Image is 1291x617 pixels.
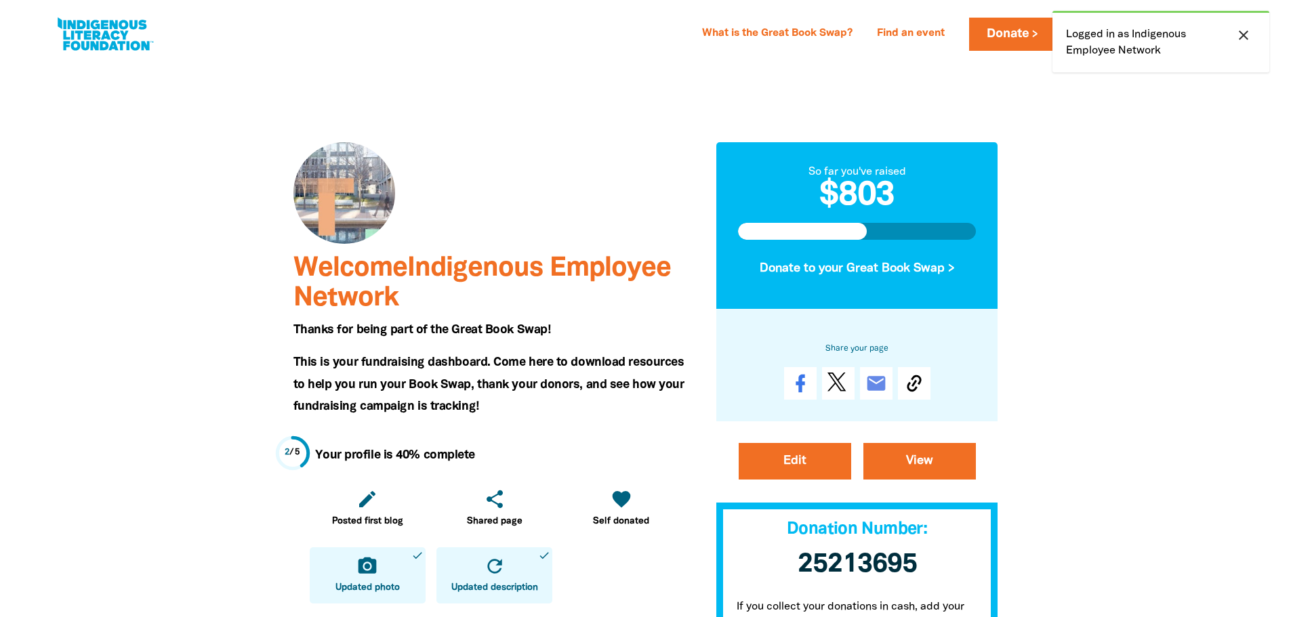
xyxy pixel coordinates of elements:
[335,581,400,595] span: Updated photo
[484,555,506,577] i: refresh
[1231,26,1256,44] button: close
[738,164,977,180] div: So far you've raised
[787,522,927,537] span: Donation Number:
[863,443,976,480] a: View
[738,341,977,356] h6: Share your page
[538,549,550,561] i: done
[1052,11,1269,72] div: Logged in as Indigenous Employee Network
[285,448,290,456] span: 2
[315,450,475,461] strong: Your profile is 40% complete
[969,18,1054,51] a: Donate
[865,373,887,394] i: email
[1235,27,1252,43] i: close
[898,367,930,400] button: Copy Link
[593,515,649,528] span: Self donated
[869,23,953,45] a: Find an event
[784,367,817,400] a: Share
[860,367,893,400] a: email
[411,549,424,561] i: done
[285,446,300,459] div: / 5
[467,515,522,528] span: Shared page
[611,488,632,510] i: favorite
[738,251,977,287] button: Donate to your Great Book Swap >
[451,581,538,595] span: Updated description
[738,180,977,213] h2: $803
[484,488,506,510] i: share
[356,488,378,510] i: edit
[293,357,684,412] span: This is your fundraising dashboard. Come here to download resources to help you run your Book Swa...
[293,256,671,311] span: Welcome Indigenous Employee Network
[356,555,378,577] i: camera_alt
[436,547,552,603] a: refreshUpdated descriptiondone
[798,552,917,577] span: 25213695
[310,480,426,536] a: editPosted first blog
[739,443,851,480] a: Edit
[293,324,551,335] span: Thanks for being part of the Great Book Swap!
[822,367,855,400] a: Post
[310,547,426,603] a: camera_altUpdated photodone
[332,515,403,528] span: Posted first blog
[436,480,552,536] a: shareShared page
[563,480,679,536] a: favoriteSelf donated
[694,23,861,45] a: What is the Great Book Swap?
